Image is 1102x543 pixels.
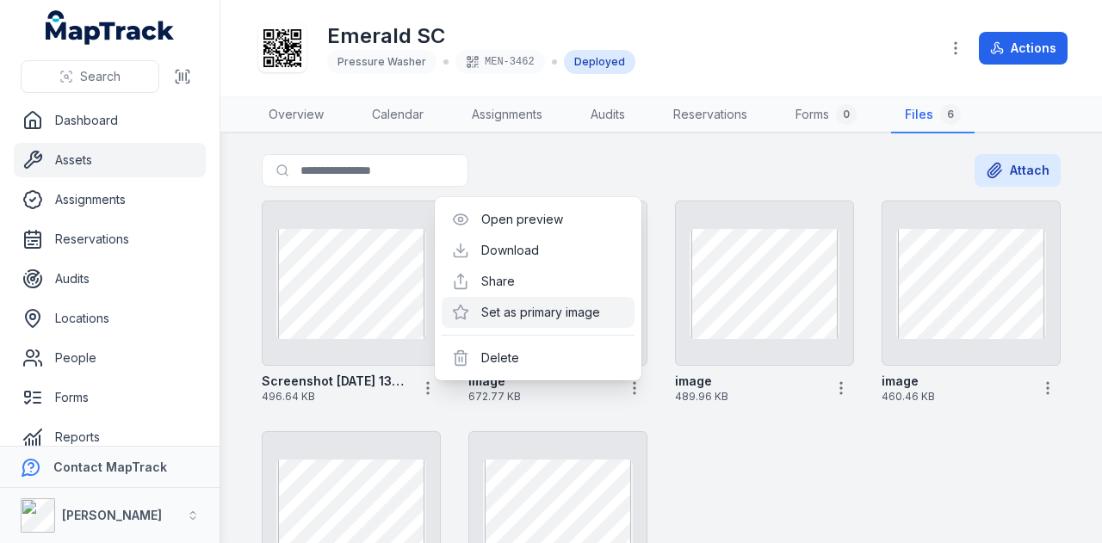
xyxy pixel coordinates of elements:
[782,97,870,133] a: Forms0
[337,55,426,68] span: Pressure Washer
[975,154,1061,187] button: Attach
[882,373,919,390] strong: image
[455,50,545,74] div: MEN-3462
[327,22,635,50] h1: Emerald SC
[14,222,206,256] a: Reservations
[468,390,615,404] span: 672.77 KB
[882,390,1028,404] span: 460.46 KB
[14,301,206,336] a: Locations
[255,97,337,133] a: Overview
[14,103,206,138] a: Dashboard
[442,297,635,328] div: Set as primary image
[659,97,761,133] a: Reservations
[358,97,437,133] a: Calendar
[442,342,635,373] div: Delete
[14,420,206,454] a: Reports
[62,508,162,522] strong: [PERSON_NAME]
[14,380,206,415] a: Forms
[481,242,539,259] a: Download
[14,182,206,217] a: Assignments
[442,204,635,235] div: Open preview
[675,373,712,390] strong: image
[21,60,159,93] button: Search
[80,68,121,85] span: Search
[468,373,505,390] strong: image
[564,50,635,74] div: Deployed
[262,373,408,390] strong: Screenshot [DATE] 131230
[53,460,167,474] strong: Contact MapTrack
[46,10,175,45] a: MapTrack
[14,262,206,296] a: Audits
[442,266,635,297] div: Share
[891,97,975,133] a: Files6
[458,97,556,133] a: Assignments
[14,143,206,177] a: Assets
[675,390,821,404] span: 489.96 KB
[940,104,961,125] div: 6
[836,104,857,125] div: 0
[979,32,1068,65] button: Actions
[262,390,408,404] span: 496.64 KB
[577,97,639,133] a: Audits
[14,341,206,375] a: People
